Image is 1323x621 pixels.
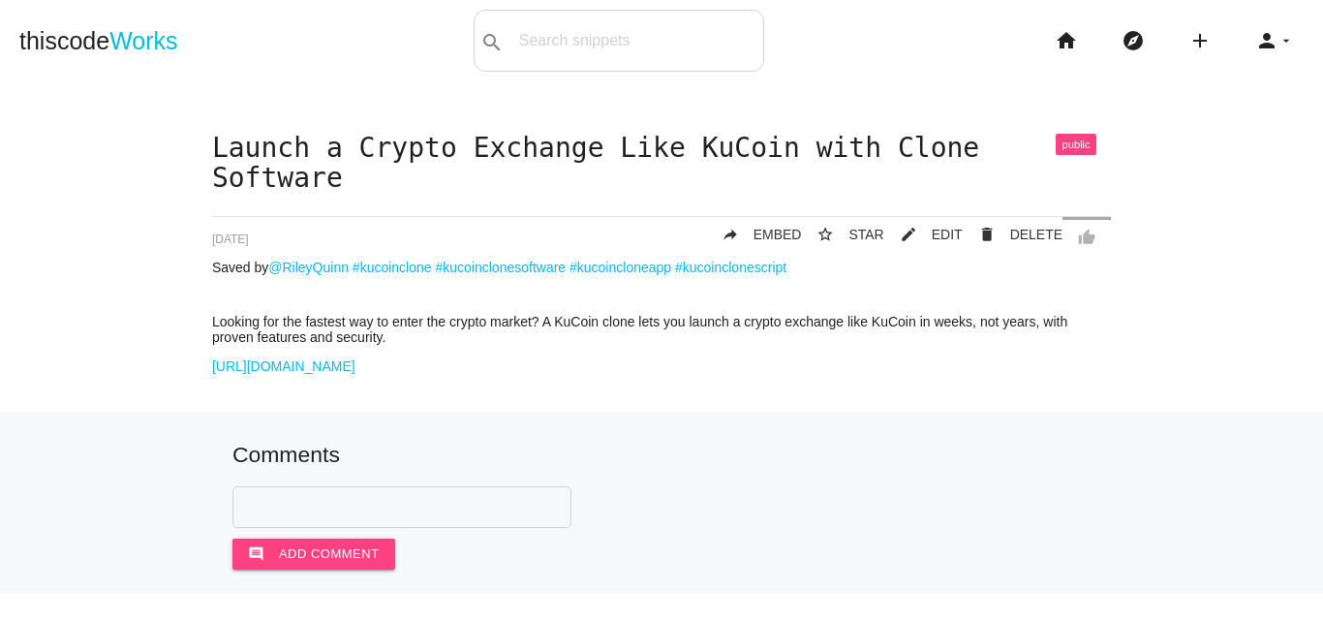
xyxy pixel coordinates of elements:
[232,443,1091,467] h5: Comments
[1188,10,1212,72] i: add
[706,217,802,252] a: replyEMBED
[932,227,963,242] span: EDIT
[1255,10,1278,72] i: person
[1122,10,1145,72] i: explore
[268,260,349,275] a: @RileyQuinn
[480,12,504,74] i: search
[435,260,566,275] a: #kucoinclonesoftware
[1010,227,1062,242] span: DELETE
[19,10,178,72] a: thiscodeWorks
[978,217,996,252] i: delete
[754,227,802,242] span: EMBED
[722,217,739,252] i: reply
[353,260,432,275] a: #kucoinclone
[1278,10,1294,72] i: arrow_drop_down
[109,27,177,54] span: Works
[212,134,1111,194] h1: Launch a Crypto Exchange Like KuCoin with Clone Software
[475,11,509,71] button: search
[212,314,1111,345] p: Looking for the fastest way to enter the crypto market? A KuCoin clone lets you launch a crypto e...
[801,217,883,252] button: star_borderSTAR
[232,539,395,570] button: commentAdd comment
[509,20,763,61] input: Search snippets
[963,217,1062,252] a: Delete Post
[212,358,355,374] a: [URL][DOMAIN_NAME]
[248,539,264,570] i: comment
[212,233,249,246] span: [DATE]
[848,227,883,242] span: STAR
[884,217,963,252] a: mode_editEDIT
[900,217,917,252] i: mode_edit
[1055,10,1078,72] i: home
[569,260,671,275] a: #kucoincloneapp
[816,217,834,252] i: star_border
[212,260,1111,275] p: Saved by
[675,260,786,275] a: #kucoinclonescript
